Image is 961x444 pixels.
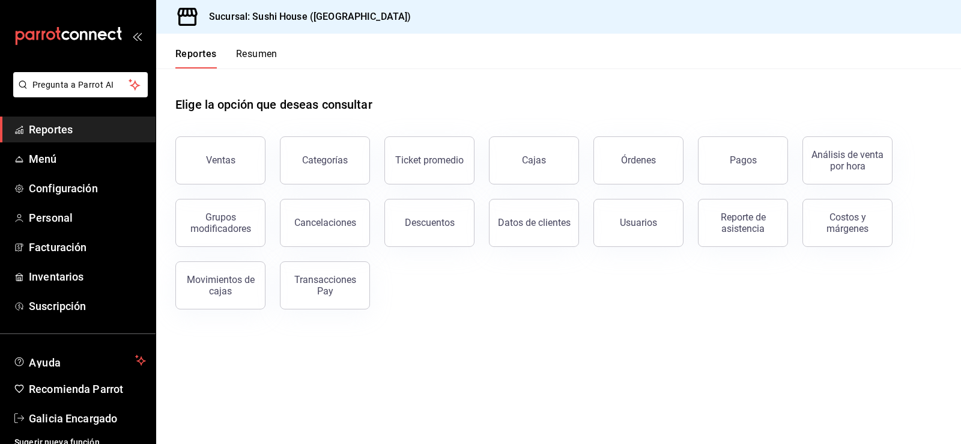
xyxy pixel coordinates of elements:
[29,151,146,167] span: Menú
[29,410,146,427] span: Galicia Encargado
[175,261,265,309] button: Movimientos de cajas
[620,217,657,228] div: Usuarios
[384,199,474,247] button: Descuentos
[395,154,464,166] div: Ticket promedio
[175,48,277,68] div: navigation tabs
[498,217,571,228] div: Datos de clientes
[29,210,146,226] span: Personal
[810,149,885,172] div: Análisis de venta por hora
[802,199,893,247] button: Costos y márgenes
[175,96,372,114] h1: Elige la opción que deseas consultar
[730,154,757,166] div: Pagos
[384,136,474,184] button: Ticket promedio
[489,199,579,247] button: Datos de clientes
[29,381,146,397] span: Recomienda Parrot
[294,217,356,228] div: Cancelaciones
[8,87,148,100] a: Pregunta a Parrot AI
[593,136,684,184] button: Órdenes
[280,199,370,247] button: Cancelaciones
[593,199,684,247] button: Usuarios
[698,199,788,247] button: Reporte de asistencia
[288,274,362,297] div: Transacciones Pay
[522,153,547,168] div: Cajas
[489,136,579,184] a: Cajas
[175,199,265,247] button: Grupos modificadores
[29,298,146,314] span: Suscripción
[802,136,893,184] button: Análisis de venta por hora
[183,211,258,234] div: Grupos modificadores
[199,10,411,24] h3: Sucursal: Sushi House ([GEOGRAPHIC_DATA])
[621,154,656,166] div: Órdenes
[29,180,146,196] span: Configuración
[29,353,130,368] span: Ayuda
[175,136,265,184] button: Ventas
[280,136,370,184] button: Categorías
[13,72,148,97] button: Pregunta a Parrot AI
[405,217,455,228] div: Descuentos
[29,269,146,285] span: Inventarios
[698,136,788,184] button: Pagos
[810,211,885,234] div: Costos y márgenes
[706,211,780,234] div: Reporte de asistencia
[302,154,348,166] div: Categorías
[175,48,217,68] button: Reportes
[132,31,142,41] button: open_drawer_menu
[183,274,258,297] div: Movimientos de cajas
[206,154,235,166] div: Ventas
[29,121,146,138] span: Reportes
[280,261,370,309] button: Transacciones Pay
[29,239,146,255] span: Facturación
[32,79,129,91] span: Pregunta a Parrot AI
[236,48,277,68] button: Resumen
